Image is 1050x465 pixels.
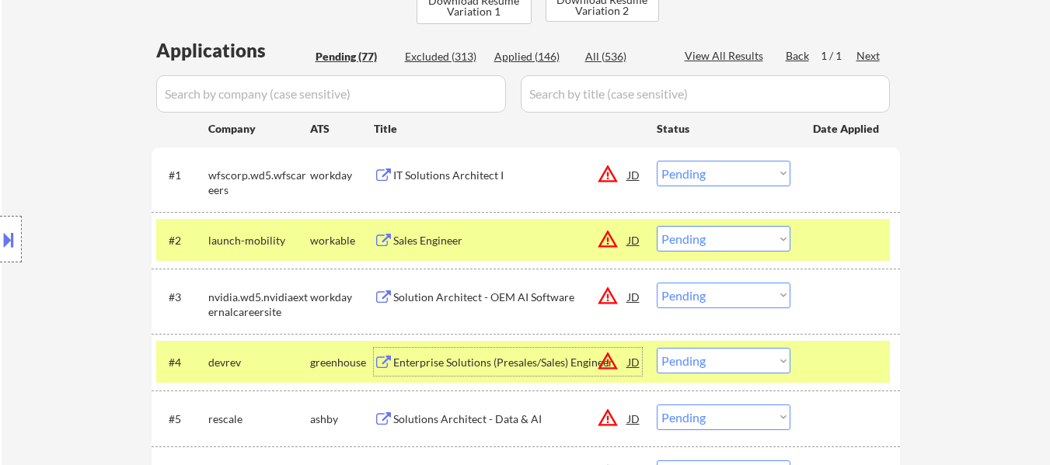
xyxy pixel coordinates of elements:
[597,163,619,185] button: warning_amber
[657,114,790,142] div: Status
[585,49,663,64] div: All (536)
[310,121,374,137] div: ATS
[310,168,374,183] div: workday
[597,228,619,250] button: warning_amber
[821,48,856,64] div: 1 / 1
[374,121,642,137] div: Title
[310,355,374,370] div: greenhouse
[626,161,642,189] div: JD
[597,285,619,307] button: warning_amber
[208,411,310,427] div: rescale
[393,233,628,248] div: Sales Engineer
[786,48,811,64] div: Back
[626,348,642,376] div: JD
[393,290,628,305] div: Solution Architect - OEM AI Software
[626,283,642,311] div: JD
[169,411,196,427] div: #5
[494,49,572,64] div: Applied (146)
[626,404,642,432] div: JD
[310,411,374,427] div: ashby
[856,48,881,64] div: Next
[685,48,768,64] div: View All Results
[405,49,483,64] div: Excluded (313)
[393,355,628,370] div: Enterprise Solutions (Presales/Sales) Engineer
[310,290,374,305] div: workday
[393,411,628,427] div: Solutions Architect - Data & AI
[813,121,881,137] div: Date Applied
[156,75,506,113] input: Search by company (case sensitive)
[597,407,619,429] button: warning_amber
[626,226,642,254] div: JD
[310,233,374,248] div: workable
[597,350,619,372] button: warning_amber
[156,41,310,60] div: Applications
[393,168,628,183] div: IT Solutions Architect I
[316,49,393,64] div: Pending (77)
[521,75,890,113] input: Search by title (case sensitive)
